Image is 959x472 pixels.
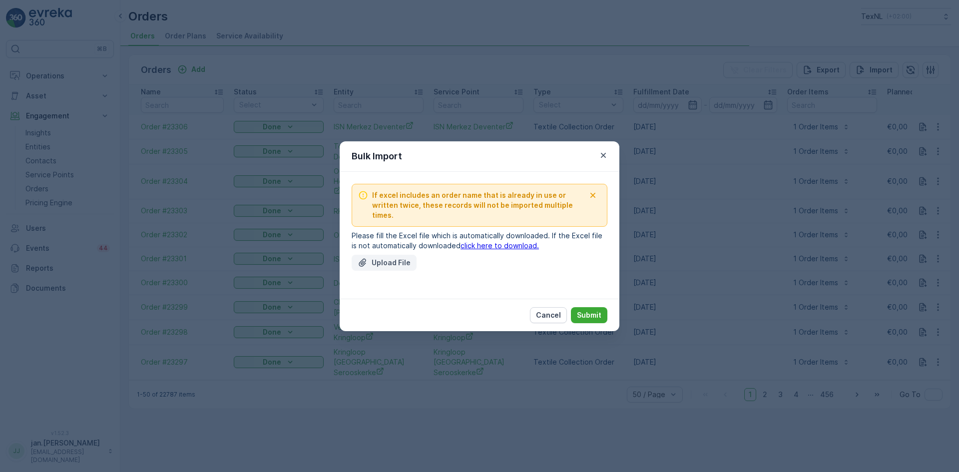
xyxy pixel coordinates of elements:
[461,241,539,250] a: click here to download.
[352,231,607,251] p: Please fill the Excel file which is automatically downloaded. If the Excel file is not automatica...
[571,307,607,323] button: Submit
[372,258,411,268] p: Upload File
[352,255,417,271] button: Upload File
[352,149,402,163] p: Bulk Import
[530,307,567,323] button: Cancel
[536,310,561,320] p: Cancel
[577,310,601,320] p: Submit
[372,190,585,220] span: If excel includes an order name that is already in use or written twice, these records will not b...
